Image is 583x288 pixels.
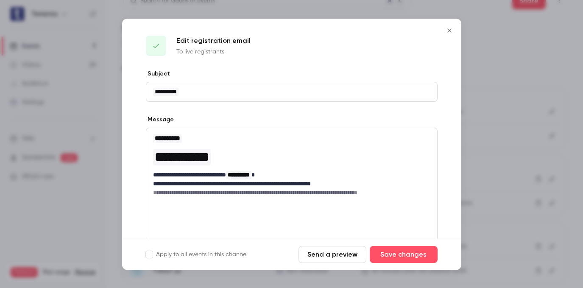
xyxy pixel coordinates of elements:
label: Subject [146,70,170,78]
button: Save changes [370,246,438,263]
button: Send a preview [298,246,366,263]
p: Edit registration email [176,36,251,46]
button: Close [441,22,458,39]
p: To live registrants [176,48,251,56]
div: editor [146,82,437,101]
div: editor [146,128,437,202]
label: Apply to all events in this channel [146,250,248,259]
label: Message [146,115,174,124]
